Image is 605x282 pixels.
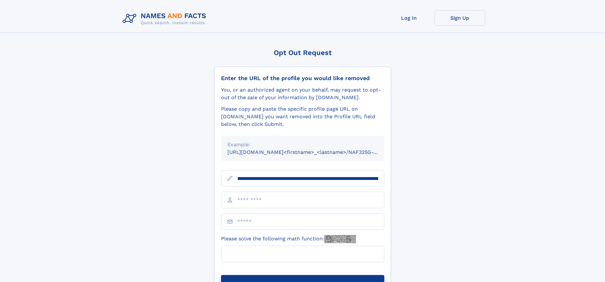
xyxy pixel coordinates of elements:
[221,75,384,82] div: Enter the URL of the profile you would like removed
[434,10,485,26] a: Sign Up
[120,10,212,27] img: Logo Names and Facts
[227,141,378,148] div: Example:
[384,10,434,26] a: Log In
[221,235,356,243] label: Please solve the following math function:
[221,86,384,101] div: You, or an authorized agent on your behalf, may request to opt-out of the sale of your informatio...
[214,49,391,57] div: Opt Out Request
[227,149,396,155] small: [URL][DOMAIN_NAME]<firstname>_<lastname>/NAF325G-xxxxxxxx
[221,105,384,128] div: Please copy and paste the specific profile page URL on [DOMAIN_NAME] you want removed into the Pr...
